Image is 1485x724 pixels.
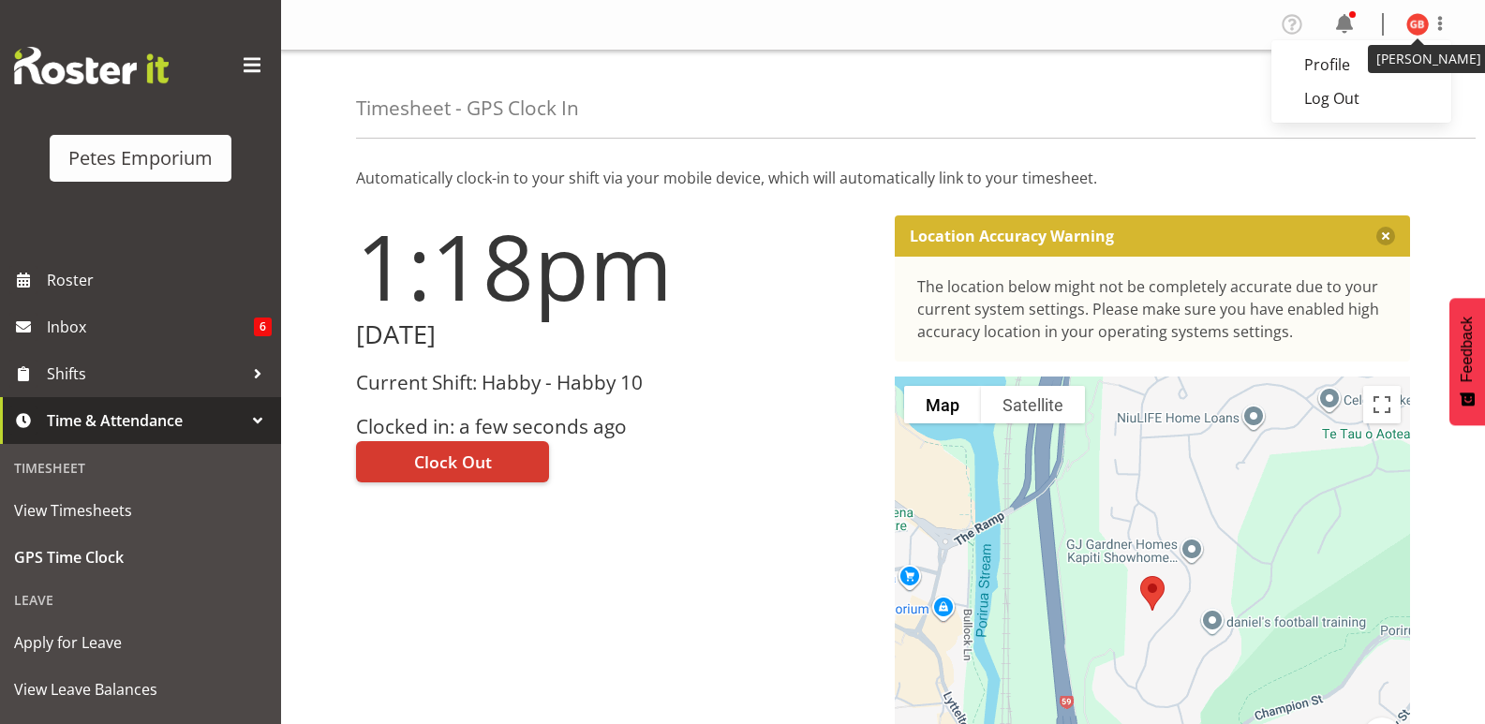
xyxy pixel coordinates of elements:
span: View Timesheets [14,496,267,525]
button: Show satellite imagery [981,386,1085,423]
div: Leave [5,581,276,619]
a: Log Out [1271,81,1451,115]
div: The location below might not be completely accurate due to your current system settings. Please m... [917,275,1388,343]
a: Apply for Leave [5,619,276,666]
span: Time & Attendance [47,406,244,435]
h3: Current Shift: Habby - Habby 10 [356,372,872,393]
button: Show street map [904,386,981,423]
div: Timesheet [5,449,276,487]
span: Roster [47,266,272,294]
a: View Timesheets [5,487,276,534]
button: Clock Out [356,441,549,482]
button: Toggle fullscreen view [1363,386,1401,423]
img: Rosterit website logo [14,47,169,84]
p: Location Accuracy Warning [910,227,1114,245]
span: 6 [254,318,272,336]
h1: 1:18pm [356,215,872,317]
span: Shifts [47,360,244,388]
button: Close message [1376,227,1395,245]
span: Inbox [47,313,254,341]
a: Profile [1271,48,1451,81]
h3: Clocked in: a few seconds ago [356,416,872,437]
span: Apply for Leave [14,628,267,657]
span: View Leave Balances [14,675,267,703]
span: GPS Time Clock [14,543,267,571]
a: View Leave Balances [5,666,276,713]
a: GPS Time Clock [5,534,276,581]
h4: Timesheet - GPS Clock In [356,97,579,119]
span: Feedback [1459,317,1476,382]
img: gillian-byford11184.jpg [1406,13,1429,36]
span: Clock Out [414,450,492,474]
p: Automatically clock-in to your shift via your mobile device, which will automatically link to you... [356,167,1410,189]
button: Feedback - Show survey [1449,298,1485,425]
h2: [DATE] [356,320,872,349]
div: Petes Emporium [68,144,213,172]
